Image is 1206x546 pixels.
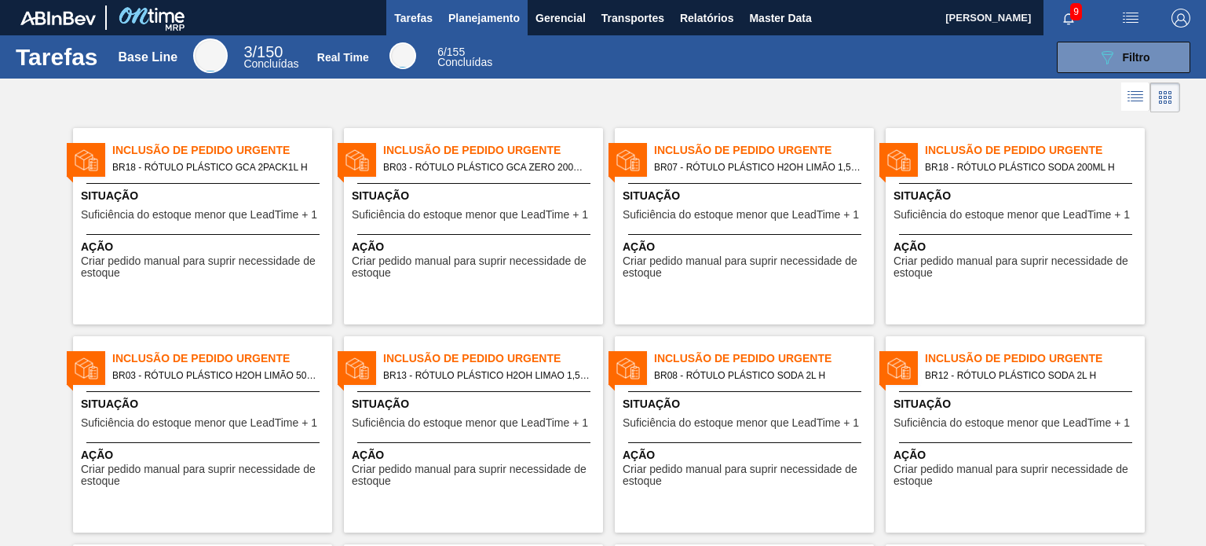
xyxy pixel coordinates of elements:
span: Situação [894,396,1141,412]
span: Master Data [749,9,811,27]
span: Relatórios [680,9,733,27]
span: Situação [81,396,328,412]
span: Ação [623,239,870,255]
span: Situação [81,188,328,204]
span: Inclusão de Pedido Urgente [383,350,603,367]
div: Base Line [119,50,178,64]
span: Inclusão de Pedido Urgente [654,350,874,367]
span: Inclusão de Pedido Urgente [925,350,1145,367]
span: Suficiência do estoque menor que LeadTime + 1 [623,417,859,429]
span: BR12 - RÓTULO PLÁSTICO SODA 2L H [925,367,1132,384]
img: status [345,357,369,380]
div: Visão em Lista [1121,82,1150,112]
span: Gerencial [535,9,586,27]
img: Logout [1171,9,1190,27]
span: Suficiência do estoque menor que LeadTime + 1 [352,417,588,429]
span: Suficiência do estoque menor que LeadTime + 1 [894,417,1130,429]
span: Inclusão de Pedido Urgente [112,142,332,159]
span: BR03 - RÓTULO PLÁSTICO H2OH LIMÃO 500ML H [112,367,320,384]
span: Inclusão de Pedido Urgente [654,142,874,159]
span: Criar pedido manual para suprir necessidade de estoque [894,255,1141,280]
span: Situação [352,396,599,412]
span: Criar pedido manual para suprir necessidade de estoque [352,464,599,488]
span: / 150 [243,43,283,60]
span: Ação [81,239,328,255]
span: Criar pedido manual para suprir necessidade de estoque [623,255,870,280]
span: Ação [894,239,1141,255]
span: Concluídas [243,57,298,70]
span: Criar pedido manual para suprir necessidade de estoque [623,464,870,488]
span: Situação [352,188,599,204]
span: Suficiência do estoque menor que LeadTime + 1 [623,209,859,221]
img: status [75,148,98,172]
span: / 155 [437,46,465,58]
span: BR18 - RÓTULO PLÁSTICO SODA 200ML H [925,159,1132,176]
span: Transportes [601,9,664,27]
span: BR18 - RÓTULO PLÁSTICO GCA 2PACK1L H [112,159,320,176]
div: Real Time [437,47,492,68]
span: BR08 - RÓTULO PLÁSTICO SODA 2L H [654,367,861,384]
button: Filtro [1057,42,1190,73]
span: Suficiência do estoque menor que LeadTime + 1 [352,209,588,221]
span: BR07 - RÓTULO PLÁSTICO H2OH LIMÃO 1,5L AH [654,159,861,176]
span: Situação [623,188,870,204]
span: 3 [243,43,252,60]
span: Inclusão de Pedido Urgente [383,142,603,159]
span: Situação [894,188,1141,204]
span: Ação [894,447,1141,464]
span: Planejamento [448,9,520,27]
img: TNhmsLtSVTkK8tSr43FrP2fwEKptu5GPRR3wAAAABJRU5ErkJggg== [20,11,96,25]
span: Suficiência do estoque menor que LeadTime + 1 [894,209,1130,221]
span: 6 [437,46,444,58]
span: Situação [623,396,870,412]
img: status [887,148,911,172]
span: Tarefas [394,9,433,27]
span: 9 [1070,3,1082,20]
img: status [616,148,640,172]
img: status [616,357,640,380]
div: Real Time [317,51,369,64]
span: BR03 - RÓTULO PLÁSTICO GCA ZERO 200ML H [383,159,590,176]
span: Inclusão de Pedido Urgente [925,142,1145,159]
span: BR13 - RÓTULO PLÁSTICO H2OH LIMAO 1,5L H [383,367,590,384]
span: Ação [352,447,599,464]
div: Base Line [243,46,298,69]
span: Concluídas [437,56,492,68]
h1: Tarefas [16,48,98,66]
div: Base Line [193,38,228,73]
span: Inclusão de Pedido Urgente [112,350,332,367]
div: Real Time [389,42,416,69]
div: Visão em Cards [1150,82,1180,112]
span: Criar pedido manual para suprir necessidade de estoque [352,255,599,280]
span: Suficiência do estoque menor que LeadTime + 1 [81,417,317,429]
span: Ação [623,447,870,464]
img: userActions [1121,9,1140,27]
span: Criar pedido manual para suprir necessidade de estoque [81,255,328,280]
span: Ação [352,239,599,255]
span: Criar pedido manual para suprir necessidade de estoque [81,464,328,488]
img: status [887,357,911,380]
span: Filtro [1123,51,1150,64]
img: status [345,148,369,172]
span: Ação [81,447,328,464]
span: Suficiência do estoque menor que LeadTime + 1 [81,209,317,221]
span: Criar pedido manual para suprir necessidade de estoque [894,464,1141,488]
img: status [75,357,98,380]
button: Notificações [1043,7,1094,29]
